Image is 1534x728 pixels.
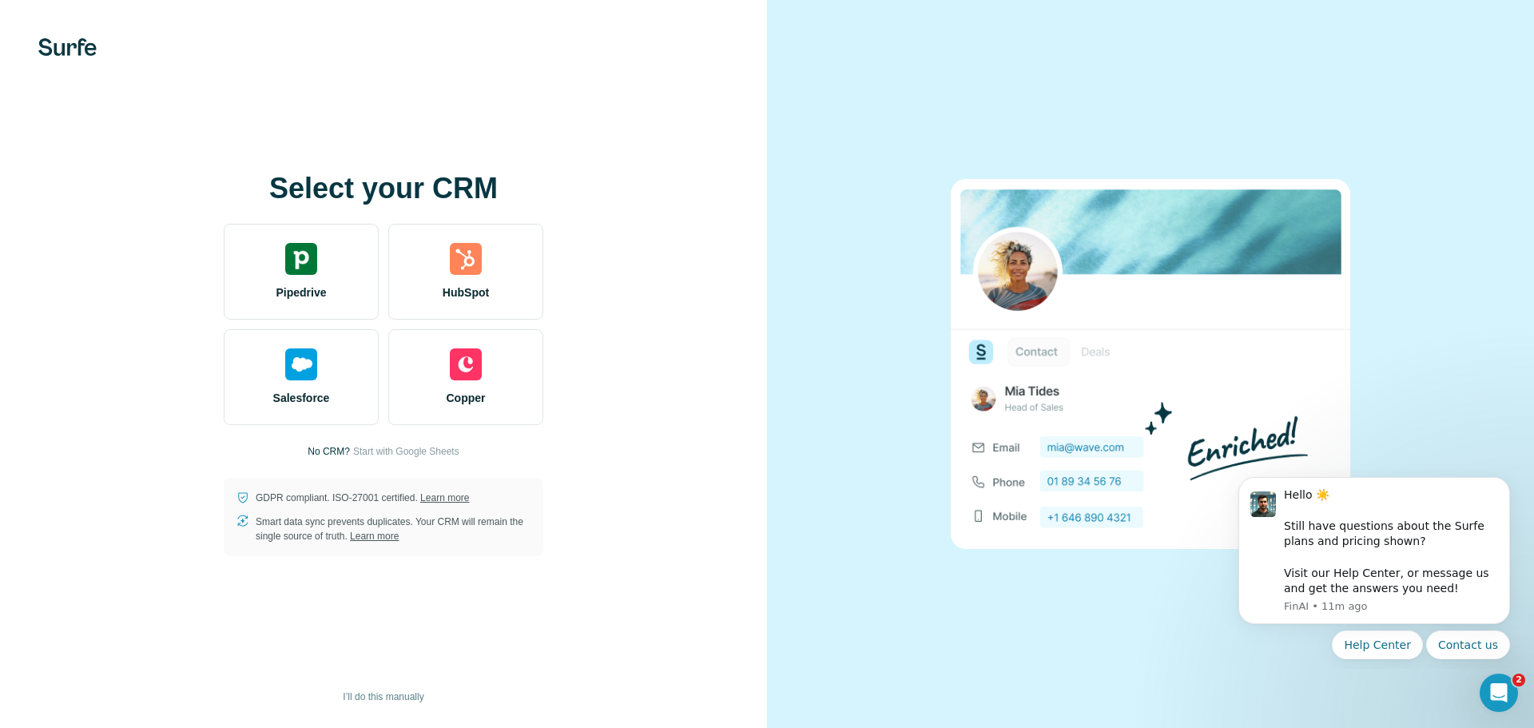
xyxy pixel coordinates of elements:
button: Start with Google Sheets [353,444,459,459]
span: Salesforce [273,390,330,406]
a: Learn more [420,492,469,503]
span: Copper [447,390,486,406]
img: salesforce's logo [285,348,317,380]
img: hubspot's logo [450,243,482,275]
p: No CRM? [308,444,350,459]
img: copper's logo [450,348,482,380]
button: I’ll do this manually [332,685,435,709]
a: Learn more [350,531,399,542]
img: none image [951,179,1350,549]
p: GDPR compliant. ISO-27001 certified. [256,491,469,505]
iframe: Intercom live chat [1480,674,1518,712]
span: 2 [1512,674,1525,686]
img: pipedrive's logo [285,243,317,275]
h1: Select your CRM [224,173,543,205]
iframe: Intercom notifications message [1214,463,1534,669]
span: HubSpot [443,284,489,300]
img: Surfe's logo [38,38,97,56]
span: Pipedrive [276,284,326,300]
p: Smart data sync prevents duplicates. Your CRM will remain the single source of truth. [256,515,531,543]
span: I’ll do this manually [343,690,423,704]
